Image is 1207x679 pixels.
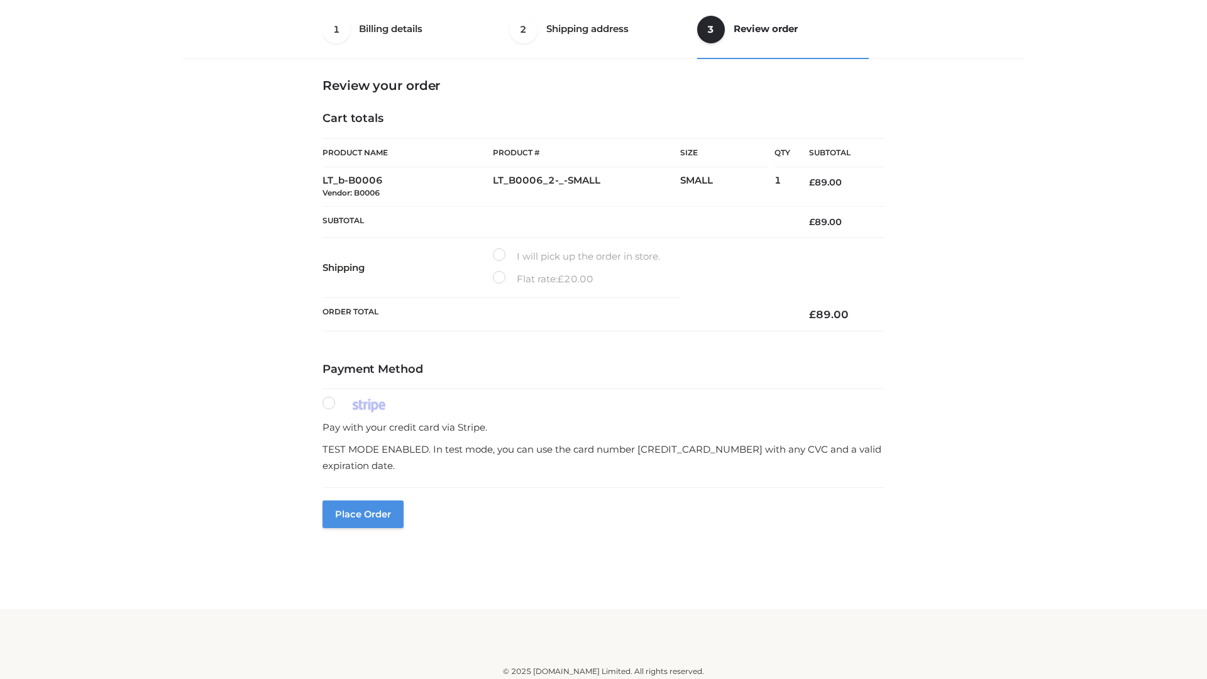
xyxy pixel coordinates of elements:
small: Vendor: B0006 [322,188,380,197]
h4: Payment Method [322,363,885,377]
p: Pay with your credit card via Stripe. [322,419,885,436]
th: Qty [774,138,790,167]
th: Subtotal [790,139,885,167]
th: Product # [493,138,680,167]
span: £ [809,216,815,228]
bdi: 89.00 [809,308,849,321]
button: Place order [322,500,404,528]
h4: Cart totals [322,112,885,126]
div: © 2025 [DOMAIN_NAME] Limited. All rights reserved. [187,665,1020,678]
span: £ [809,177,815,188]
td: LT_B0006_2-_-SMALL [493,167,680,207]
span: £ [558,273,564,285]
bdi: 89.00 [809,177,842,188]
span: £ [809,308,816,321]
th: Size [680,139,768,167]
th: Subtotal [322,206,790,237]
h3: Review your order [322,78,885,93]
label: Flat rate: [493,271,593,287]
th: Order Total [322,298,790,331]
td: 1 [774,167,790,207]
bdi: 89.00 [809,216,842,228]
p: TEST MODE ENABLED. In test mode, you can use the card number [CREDIT_CARD_NUMBER] with any CVC an... [322,441,885,473]
th: Product Name [322,138,493,167]
bdi: 20.00 [558,273,593,285]
th: Shipping [322,238,493,298]
td: SMALL [680,167,774,207]
td: LT_b-B0006 [322,167,493,207]
label: I will pick up the order in store. [493,248,660,265]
